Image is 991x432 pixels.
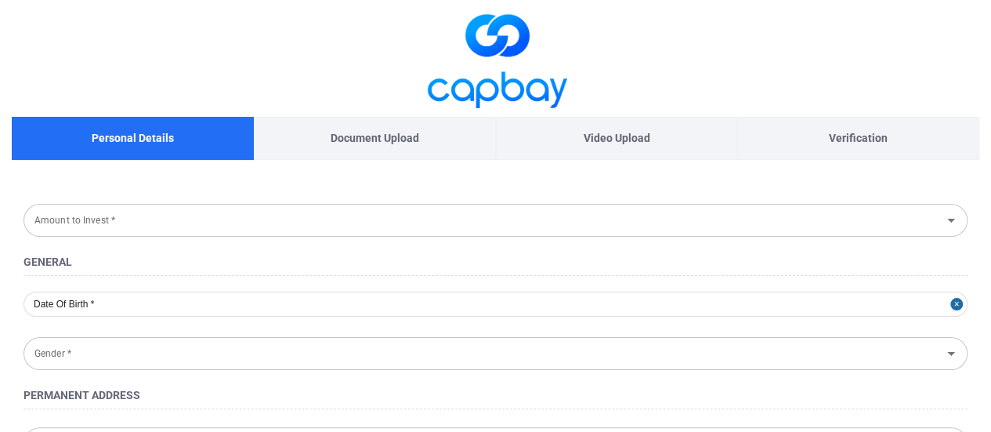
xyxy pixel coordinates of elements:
p: Personal Details [92,129,174,147]
h4: Permanent Address [24,386,967,405]
p: Document Upload [331,129,419,147]
button: Open [940,209,962,231]
p: Verification [829,129,888,147]
button: Close [950,292,967,317]
p: Video Upload [583,129,649,147]
h4: General [24,252,967,271]
input: Date Of Birth * [24,292,967,317]
button: Open [940,343,962,365]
